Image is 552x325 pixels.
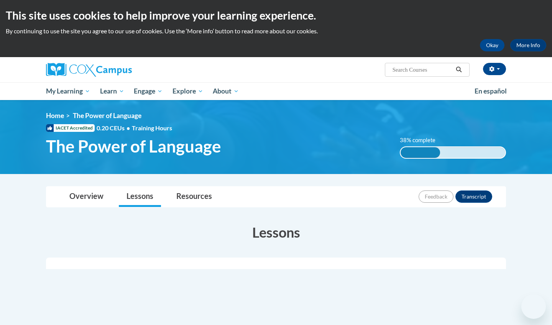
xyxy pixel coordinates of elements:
[172,87,203,96] span: Explore
[6,27,546,35] p: By continuing to use the site you agree to our use of cookies. Use the ‘More info’ button to read...
[46,87,90,96] span: My Learning
[95,82,129,100] a: Learn
[132,124,172,131] span: Training Hours
[470,83,512,99] a: En español
[46,136,221,156] span: The Power of Language
[97,124,132,132] span: 0.20 CEUs
[169,187,220,207] a: Resources
[6,8,546,23] h2: This site uses cookies to help improve your learning experience.
[168,82,208,100] a: Explore
[453,65,465,74] button: Search
[213,87,239,96] span: About
[400,136,444,144] label: 38% complete
[129,82,168,100] a: Engage
[46,112,64,120] a: Home
[46,63,192,77] a: Cox Campus
[100,87,124,96] span: Learn
[46,63,132,77] img: Cox Campus
[392,65,453,74] input: Search Courses
[46,124,95,132] span: IACET Accredited
[483,63,506,75] button: Account Settings
[127,124,130,131] span: •
[521,294,546,319] iframe: Button to launch messaging window
[510,39,546,51] a: More Info
[401,147,440,158] div: 38% complete
[46,223,506,242] h3: Lessons
[62,187,111,207] a: Overview
[480,39,504,51] button: Okay
[419,190,453,203] button: Feedback
[208,82,244,100] a: About
[73,112,141,120] span: The Power of Language
[119,187,161,207] a: Lessons
[41,82,95,100] a: My Learning
[34,82,517,100] div: Main menu
[455,190,492,203] button: Transcript
[475,87,507,95] span: En español
[134,87,163,96] span: Engage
